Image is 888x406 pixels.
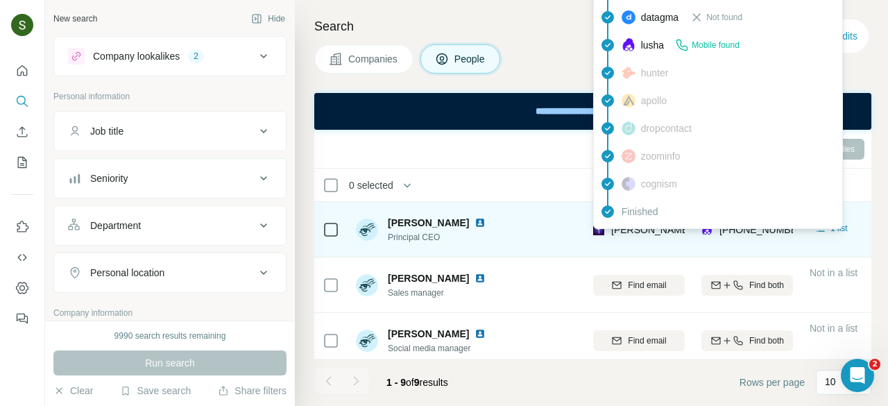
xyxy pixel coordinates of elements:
[90,266,164,280] div: Personal location
[641,38,664,52] span: lusha
[11,58,33,83] button: Quick start
[388,231,491,244] span: Principal CEO
[53,307,287,319] p: Company information
[641,121,692,135] span: dropcontact
[11,214,33,239] button: Use Surfe on LinkedIn
[349,178,393,192] span: 0 selected
[701,275,793,296] button: Find both
[740,375,805,389] span: Rows per page
[11,89,33,114] button: Search
[628,335,666,347] span: Find email
[11,276,33,301] button: Dashboard
[53,90,287,103] p: Personal information
[348,52,399,66] span: Companies
[475,328,486,339] img: LinkedIn logo
[641,66,669,80] span: hunter
[11,306,33,331] button: Feedback
[406,377,414,388] span: of
[628,279,666,291] span: Find email
[218,384,287,398] button: Share filters
[356,274,378,296] img: Avatar
[93,49,180,63] div: Company lookalikes
[388,271,469,285] span: [PERSON_NAME]
[386,377,448,388] span: results
[641,10,678,24] span: datagma
[53,12,97,25] div: New search
[54,256,286,289] button: Personal location
[622,121,635,135] img: provider dropcontact logo
[53,384,93,398] button: Clear
[90,219,141,232] div: Department
[692,39,740,51] span: Mobile found
[593,275,685,296] button: Find email
[188,50,204,62] div: 2
[841,359,874,392] iframe: Intercom live chat
[241,8,295,29] button: Hide
[701,330,793,351] button: Find both
[54,162,286,195] button: Seniority
[11,150,33,175] button: My lists
[641,94,667,108] span: apollo
[622,149,635,163] img: provider zoominfo logo
[622,205,658,219] span: Finished
[622,177,635,191] img: provider cognism logo
[90,124,123,138] div: Job title
[749,279,784,291] span: Find both
[701,223,712,237] img: provider lusha logo
[414,377,420,388] span: 9
[386,377,406,388] span: 1 - 9
[54,40,286,73] button: Company lookalikes2
[388,287,491,299] span: Sales manager
[11,119,33,144] button: Enrich CSV
[830,222,848,235] span: 1 list
[90,171,128,185] div: Seniority
[622,94,635,108] img: provider apollo logo
[454,52,486,66] span: People
[388,342,491,355] span: Social media manager
[593,223,604,237] img: provider leadmagic logo
[114,330,226,342] div: 9990 search results remaining
[11,14,33,36] img: Avatar
[869,359,880,370] span: 2
[54,209,286,242] button: Department
[314,93,871,130] iframe: Banner
[810,267,857,278] span: Not in a list
[749,335,784,347] span: Find both
[611,224,855,235] span: [PERSON_NAME][EMAIL_ADDRESS][DOMAIN_NAME]
[388,216,469,230] span: [PERSON_NAME]
[356,219,378,241] img: Avatar
[641,149,681,163] span: zoominfo
[825,375,836,389] p: 10
[641,177,677,191] span: cognism
[314,17,871,36] h4: Search
[11,245,33,270] button: Use Surfe API
[622,38,635,52] img: provider lusha logo
[719,224,807,235] span: [PHONE_NUMBER]
[810,323,857,334] span: Not in a list
[706,11,742,24] span: Not found
[593,330,685,351] button: Find email
[54,115,286,148] button: Job title
[475,217,486,228] img: LinkedIn logo
[622,10,635,24] img: provider datagma logo
[120,384,191,398] button: Save search
[356,330,378,352] img: Avatar
[475,273,486,284] img: LinkedIn logo
[622,67,635,79] img: provider hunter logo
[388,327,469,341] span: [PERSON_NAME]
